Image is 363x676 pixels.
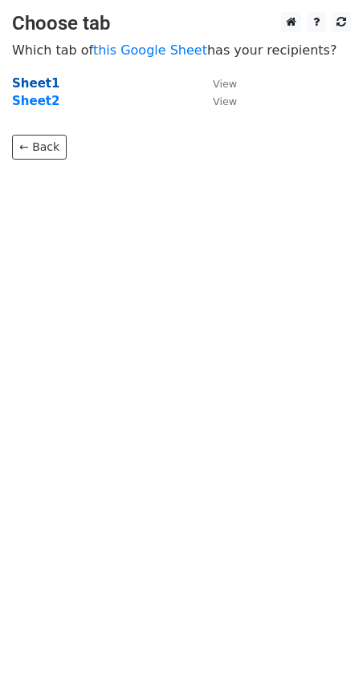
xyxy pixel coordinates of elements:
[12,94,59,108] a: Sheet2
[283,599,363,676] iframe: Chat Widget
[197,76,237,91] a: View
[12,76,59,91] a: Sheet1
[197,94,237,108] a: View
[12,135,67,160] a: ← Back
[12,42,351,59] p: Which tab of has your recipients?
[12,12,351,35] h3: Choose tab
[213,78,237,90] small: View
[93,43,207,58] a: this Google Sheet
[213,95,237,107] small: View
